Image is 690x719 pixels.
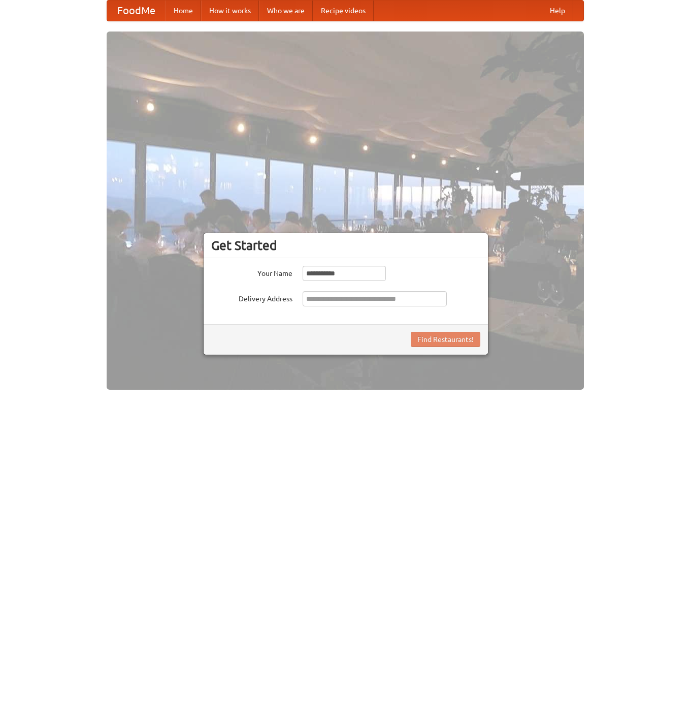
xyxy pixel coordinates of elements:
[201,1,259,21] a: How it works
[166,1,201,21] a: Home
[313,1,374,21] a: Recipe videos
[107,1,166,21] a: FoodMe
[211,238,480,253] h3: Get Started
[211,291,292,304] label: Delivery Address
[411,332,480,347] button: Find Restaurants!
[259,1,313,21] a: Who we are
[211,266,292,278] label: Your Name
[542,1,573,21] a: Help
